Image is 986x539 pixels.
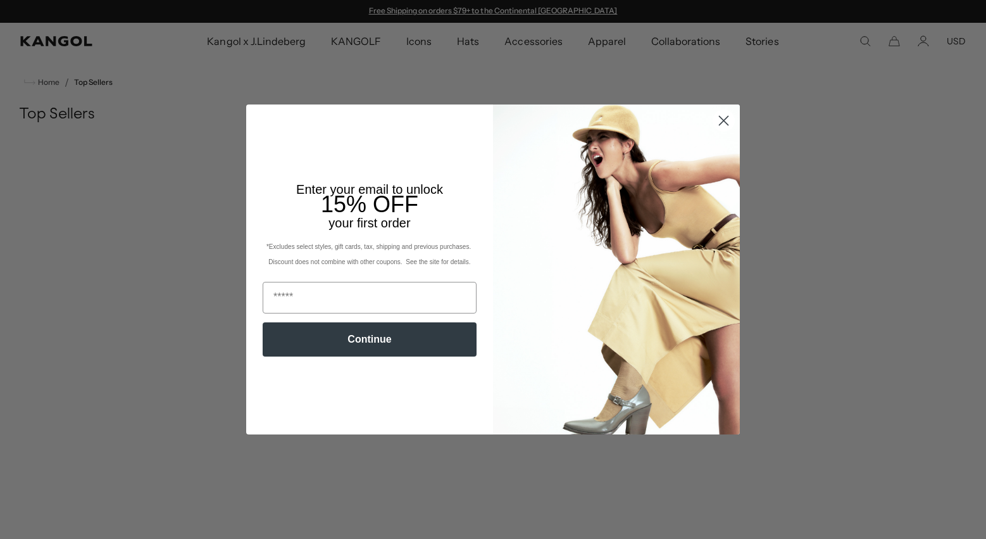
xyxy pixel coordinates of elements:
[263,282,477,314] input: Email
[493,105,740,434] img: 93be19ad-e773-4382-80b9-c9d740c9197f.jpeg
[296,182,443,196] span: Enter your email to unlock
[321,191,418,217] span: 15% OFF
[266,243,473,265] span: *Excludes select styles, gift cards, tax, shipping and previous purchases. Discount does not comb...
[263,322,477,357] button: Continue
[713,110,735,132] button: Close dialog
[328,216,410,230] span: your first order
